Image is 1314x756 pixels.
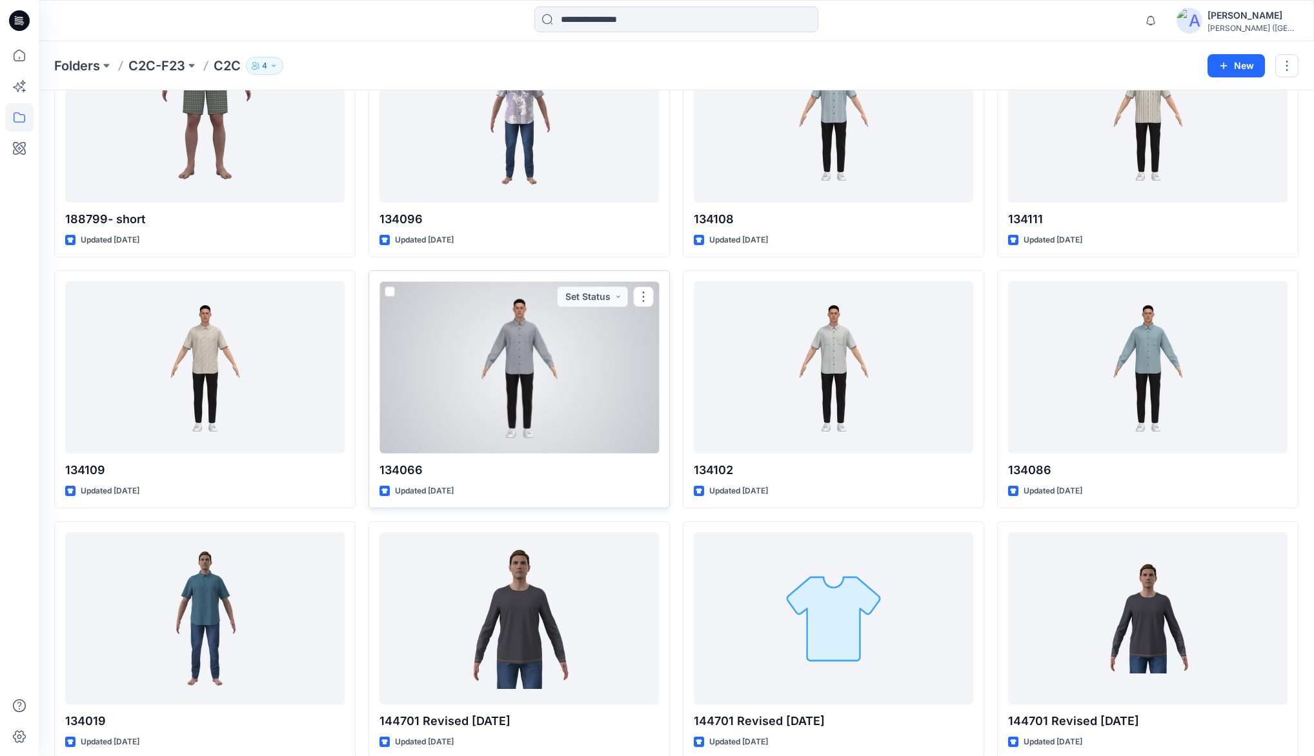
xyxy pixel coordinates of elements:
[54,57,100,75] a: Folders
[694,532,973,704] a: 144701 Revised 02-06-2025
[379,31,659,203] a: 134096
[65,210,345,228] p: 188799- short
[1024,735,1082,749] p: Updated [DATE]
[379,712,659,730] p: 144701 Revised [DATE]
[694,31,973,203] a: 134108
[1024,234,1082,247] p: Updated [DATE]
[379,461,659,479] p: 134066
[379,532,659,704] a: 144701 Revised 02-06-2025
[709,484,768,498] p: Updated [DATE]
[128,57,185,75] a: C2C-F23
[65,712,345,730] p: 134019
[1008,461,1288,479] p: 134086
[395,234,454,247] p: Updated [DATE]
[1024,484,1082,498] p: Updated [DATE]
[395,484,454,498] p: Updated [DATE]
[709,735,768,749] p: Updated [DATE]
[262,59,267,73] p: 4
[81,735,139,749] p: Updated [DATE]
[65,461,345,479] p: 134109
[709,234,768,247] p: Updated [DATE]
[1008,31,1288,203] a: 134111
[1008,532,1288,704] a: 144701 Revised 29-05-2025
[81,484,139,498] p: Updated [DATE]
[395,735,454,749] p: Updated [DATE]
[379,210,659,228] p: 134096
[81,234,139,247] p: Updated [DATE]
[246,57,283,75] button: 4
[65,31,345,203] a: 188799- short
[1208,54,1265,77] button: New
[214,57,241,75] p: C2C
[694,210,973,228] p: 134108
[65,532,345,704] a: 134019
[1008,210,1288,228] p: 134111
[379,281,659,453] a: 134066
[1208,8,1298,23] div: [PERSON_NAME]
[1008,712,1288,730] p: 144701 Revised [DATE]
[694,712,973,730] p: 144701 Revised [DATE]
[694,461,973,479] p: 134102
[1177,8,1202,34] img: avatar
[1208,23,1298,33] div: [PERSON_NAME] ([GEOGRAPHIC_DATA]) Exp...
[1008,281,1288,453] a: 134086
[65,281,345,453] a: 134109
[694,281,973,453] a: 134102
